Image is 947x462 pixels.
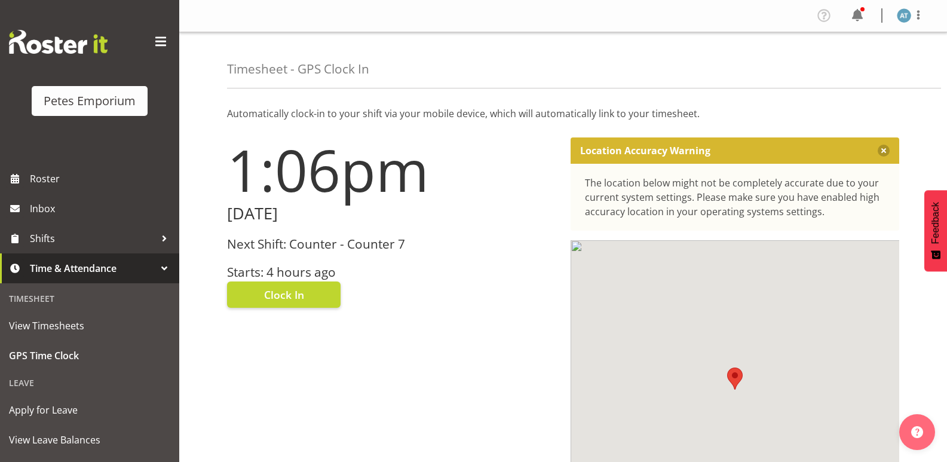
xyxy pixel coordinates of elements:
[3,341,176,371] a: GPS Time Clock
[3,371,176,395] div: Leave
[227,282,341,308] button: Clock In
[9,317,170,335] span: View Timesheets
[227,106,899,121] p: Automatically clock-in to your shift via your mobile device, which will automatically link to you...
[30,259,155,277] span: Time & Attendance
[227,265,556,279] h3: Starts: 4 hours ago
[3,311,176,341] a: View Timesheets
[44,92,136,110] div: Petes Emporium
[911,426,923,438] img: help-xxl-2.png
[9,401,170,419] span: Apply for Leave
[924,190,947,271] button: Feedback - Show survey
[9,30,108,54] img: Rosterit website logo
[264,287,304,302] span: Clock In
[897,8,911,23] img: alex-micheal-taniwha5364.jpg
[227,137,556,202] h1: 1:06pm
[227,62,369,76] h4: Timesheet - GPS Clock In
[3,425,176,455] a: View Leave Balances
[227,237,556,251] h3: Next Shift: Counter - Counter 7
[227,204,556,223] h2: [DATE]
[30,230,155,247] span: Shifts
[930,202,941,244] span: Feedback
[3,395,176,425] a: Apply for Leave
[585,176,885,219] div: The location below might not be completely accurate due to your current system settings. Please m...
[3,286,176,311] div: Timesheet
[30,200,173,218] span: Inbox
[9,431,170,449] span: View Leave Balances
[878,145,890,157] button: Close message
[9,347,170,365] span: GPS Time Clock
[30,170,173,188] span: Roster
[580,145,710,157] p: Location Accuracy Warning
